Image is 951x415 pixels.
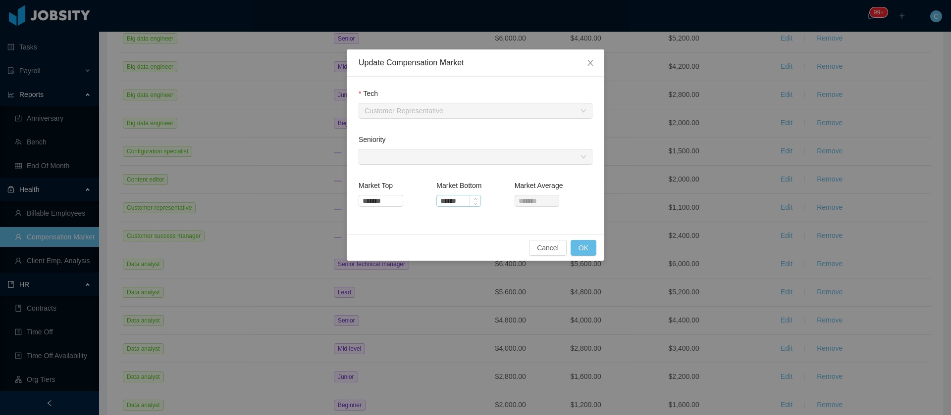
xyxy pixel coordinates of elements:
button: Close [577,49,604,77]
input: Market Top [359,196,403,207]
div: Customer Representative [365,103,443,118]
i: icon: down [474,202,477,206]
label: Market Bottom [436,182,481,189]
button: OK [571,240,596,256]
i: icon: down [581,108,586,115]
label: Market Top [359,182,393,189]
i: icon: down [581,154,586,161]
button: Cancel [529,240,567,256]
i: icon: up [474,197,477,200]
label: Market Average [515,182,563,189]
span: Increase Value [470,195,480,201]
input: Market Average [515,196,559,207]
label: Seniority [359,136,385,143]
label: Tech [359,90,378,97]
i: icon: close [586,59,594,67]
span: Decrease Value [470,201,480,206]
div: Update Compensation Market [359,57,592,68]
input: Market Bottom [437,196,480,207]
